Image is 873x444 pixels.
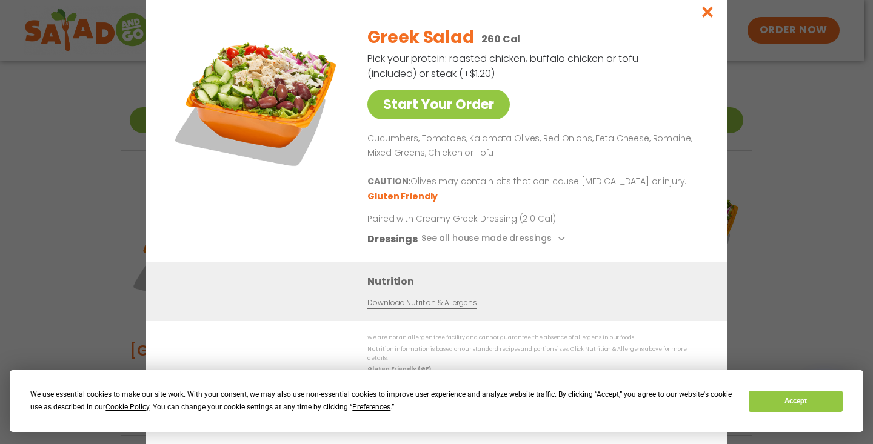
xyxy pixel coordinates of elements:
[367,176,410,188] b: CAUTION:
[352,403,390,411] span: Preferences
[367,366,430,373] strong: Gluten Friendly (GF)
[367,90,510,119] a: Start Your Order
[367,191,440,204] li: Gluten Friendly
[749,391,842,412] button: Accept
[421,232,569,247] button: See all house made dressings
[367,51,640,81] p: Pick your protein: roasted chicken, buffalo chicken or tofu (included) or steak (+$1.20)
[367,232,418,247] h3: Dressings
[30,388,734,414] div: We use essential cookies to make our site work. With your consent, we may also use non-essential ...
[367,298,477,310] a: Download Nutrition & Allergens
[105,403,149,411] span: Cookie Policy
[367,131,698,161] p: Cucumbers, Tomatoes, Kalamata Olives, Red Onions, Feta Cheese, Romaine, Mixed Greens, Chicken or ...
[367,274,709,290] h3: Nutrition
[481,31,520,47] p: 260 Cal
[10,370,863,432] div: Cookie Consent Prompt
[173,16,343,185] img: Featured product photo for Greek Salad
[367,345,703,363] p: Nutrition information is based on our standard recipes and portion sizes. Click Nutrition & Aller...
[367,25,474,50] h2: Greek Salad
[367,213,592,226] p: Paired with Creamy Greek Dressing (210 Cal)
[367,334,703,343] p: We are not an allergen free facility and cannot guarantee the absence of allergens in our foods.
[367,175,698,190] p: Olives may contain pits that can cause [MEDICAL_DATA] or injury.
